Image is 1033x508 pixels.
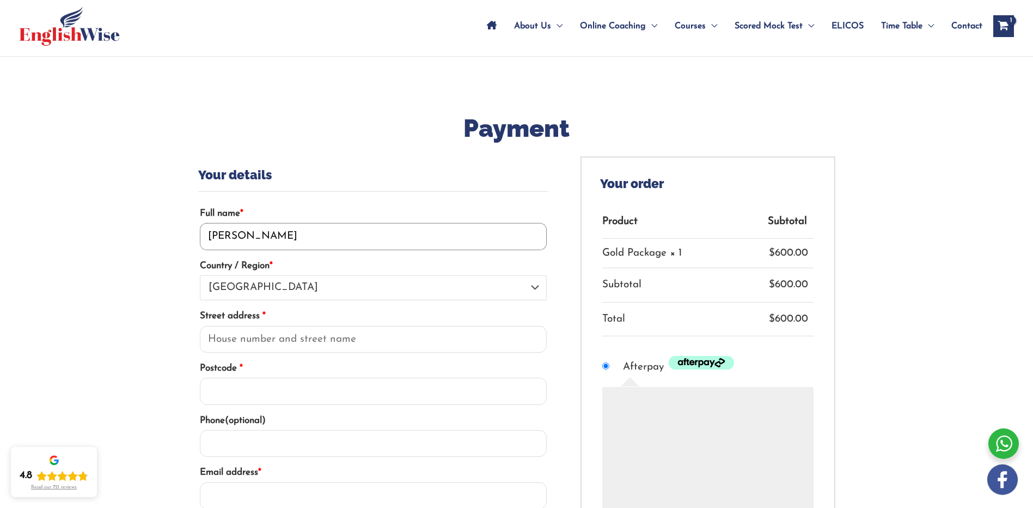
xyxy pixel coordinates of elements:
label: Postcode [200,359,547,378]
span: Menu Toggle [922,7,934,45]
span: $ [769,248,775,258]
span: Time Table [881,7,922,45]
a: CoursesMenu Toggle [666,7,726,45]
bdi: 600.00 [769,280,808,290]
a: Online CoachingMenu Toggle [571,7,666,45]
span: Contact [951,7,982,45]
a: Scored Mock TestMenu Toggle [726,7,823,45]
div: Rating: 4.8 out of 5 [20,469,88,482]
img: cropped-ew-logo [19,7,120,46]
div: Gold Package [602,244,667,262]
h3: Your order [580,156,835,205]
label: Street address [200,307,547,325]
label: Afterpay [623,357,735,378]
th: Subtotal [739,205,814,239]
img: Afterpay [669,356,734,370]
span: (optional) [225,416,266,425]
span: $ [769,314,775,324]
span: Menu Toggle [646,7,657,45]
img: white-facebook.png [987,464,1018,495]
div: 4.8 [20,469,32,482]
div: Read our 721 reviews [31,485,77,491]
h1: Payment [198,111,835,146]
nav: Site Navigation: Main Menu [478,7,982,45]
th: Product [602,205,739,239]
label: Full name [200,204,547,223]
span: ELICOS [832,7,864,45]
iframe: checkout_widget [612,397,804,506]
span: Scored Mock Test [735,7,803,45]
span: Country / Region [200,275,547,301]
input: House number and street name [200,326,547,353]
h3: Your details [198,156,549,192]
span: $ [769,280,775,290]
th: Total [602,303,739,336]
bdi: 600.00 [769,314,808,324]
a: Contact [943,7,982,45]
span: About Us [514,7,551,45]
span: Menu Toggle [803,7,814,45]
a: ELICOS [823,7,872,45]
a: About UsMenu Toggle [505,7,571,45]
label: Phone [200,412,547,430]
label: Country / Region [200,257,547,275]
th: Subtotal [602,268,739,302]
span: Menu Toggle [551,7,563,45]
span: Australia [209,281,525,295]
strong: × 1 [670,244,682,262]
a: Time TableMenu Toggle [872,7,943,45]
span: Menu Toggle [706,7,717,45]
bdi: 600.00 [769,248,808,258]
label: Email address [200,463,547,482]
span: Online Coaching [580,7,646,45]
span: Courses [675,7,706,45]
a: View Shopping Cart, 1 items [993,15,1014,37]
